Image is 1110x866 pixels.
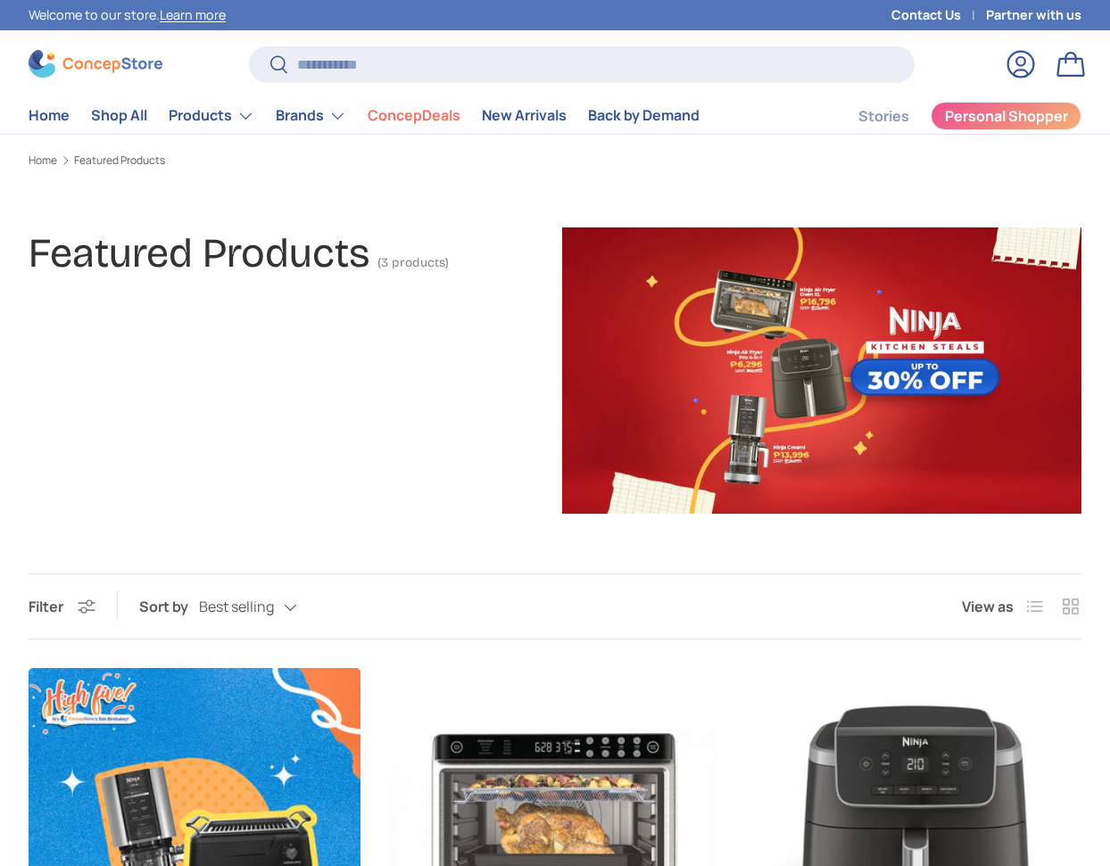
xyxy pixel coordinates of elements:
[891,5,986,25] a: Contact Us
[562,227,1082,514] img: Featured Products
[199,598,274,615] span: Best selling
[858,99,909,134] a: Stories
[482,98,567,133] a: New Arrivals
[29,597,63,616] span: Filter
[377,255,449,270] span: (3 products)
[29,228,370,277] h1: Featured Products
[816,98,1081,134] nav: Secondary
[29,597,95,616] button: Filter
[169,98,254,134] a: Products
[139,596,199,617] label: Sort by
[29,155,57,166] a: Home
[962,596,1014,617] span: View as
[29,98,70,133] a: Home
[158,98,265,134] summary: Products
[276,98,346,134] a: Brands
[986,5,1081,25] a: Partner with us
[91,98,147,133] a: Shop All
[931,102,1081,130] a: Personal Shopper
[368,98,460,133] a: ConcepDeals
[74,155,165,166] a: Featured Products
[199,591,333,623] button: Best selling
[945,109,1068,123] span: Personal Shopper
[29,98,700,134] nav: Primary
[265,98,357,134] summary: Brands
[160,6,226,23] a: Learn more
[29,50,162,78] img: ConcepStore
[588,98,700,133] a: Back by Demand
[29,153,1081,169] nav: Breadcrumbs
[29,5,226,25] p: Welcome to our store.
